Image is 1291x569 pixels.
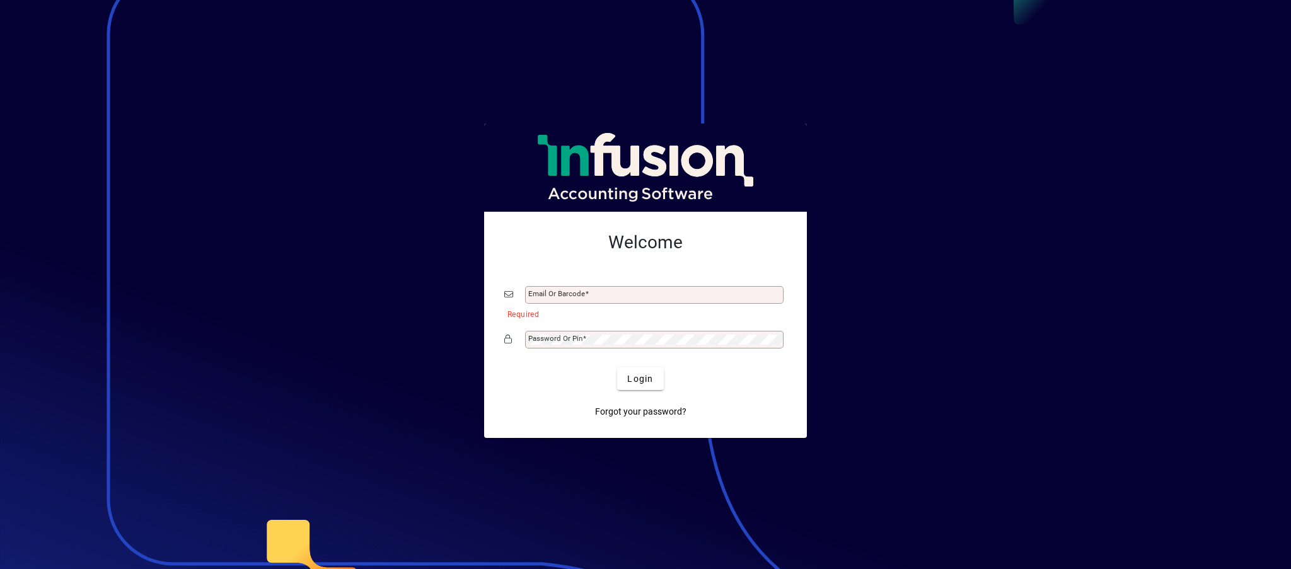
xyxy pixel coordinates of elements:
mat-error: Required [507,307,777,320]
h2: Welcome [504,232,787,253]
span: Login [627,372,653,386]
mat-label: Password or Pin [528,334,582,343]
mat-label: Email or Barcode [528,289,585,298]
button: Login [617,367,663,390]
span: Forgot your password? [595,405,686,418]
a: Forgot your password? [590,400,692,423]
